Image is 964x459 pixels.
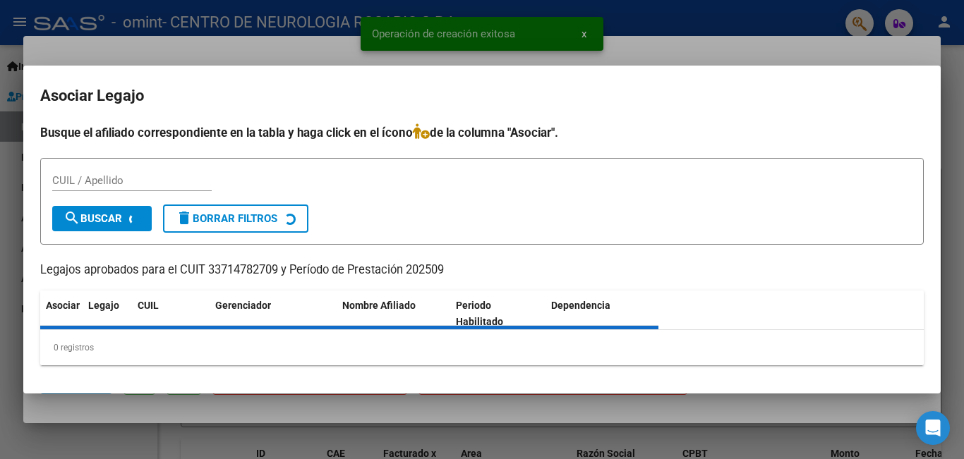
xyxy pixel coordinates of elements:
[138,300,159,311] span: CUIL
[40,123,924,142] h4: Busque el afiliado correspondiente en la tabla y haga click en el ícono de la columna "Asociar".
[163,204,308,233] button: Borrar Filtros
[551,300,610,311] span: Dependencia
[916,411,950,445] div: Open Intercom Messenger
[46,300,80,311] span: Asociar
[210,290,337,337] datatable-header-cell: Gerenciador
[83,290,132,337] datatable-header-cell: Legajo
[88,300,119,311] span: Legajo
[456,300,503,327] span: Periodo Habilitado
[64,212,122,225] span: Buscar
[337,290,450,337] datatable-header-cell: Nombre Afiliado
[40,290,83,337] datatable-header-cell: Asociar
[64,209,80,226] mat-icon: search
[342,300,416,311] span: Nombre Afiliado
[40,82,924,109] h2: Asociar Legajo
[176,209,193,226] mat-icon: delete
[132,290,210,337] datatable-header-cell: CUIL
[176,212,277,225] span: Borrar Filtros
[40,262,924,279] p: Legajos aprobados para el CUIT 33714782709 y Período de Prestación 202509
[40,330,924,365] div: 0 registros
[546,290,659,337] datatable-header-cell: Dependencia
[52,206,152,231] button: Buscar
[215,300,271,311] span: Gerenciador
[450,290,546,337] datatable-header-cell: Periodo Habilitado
